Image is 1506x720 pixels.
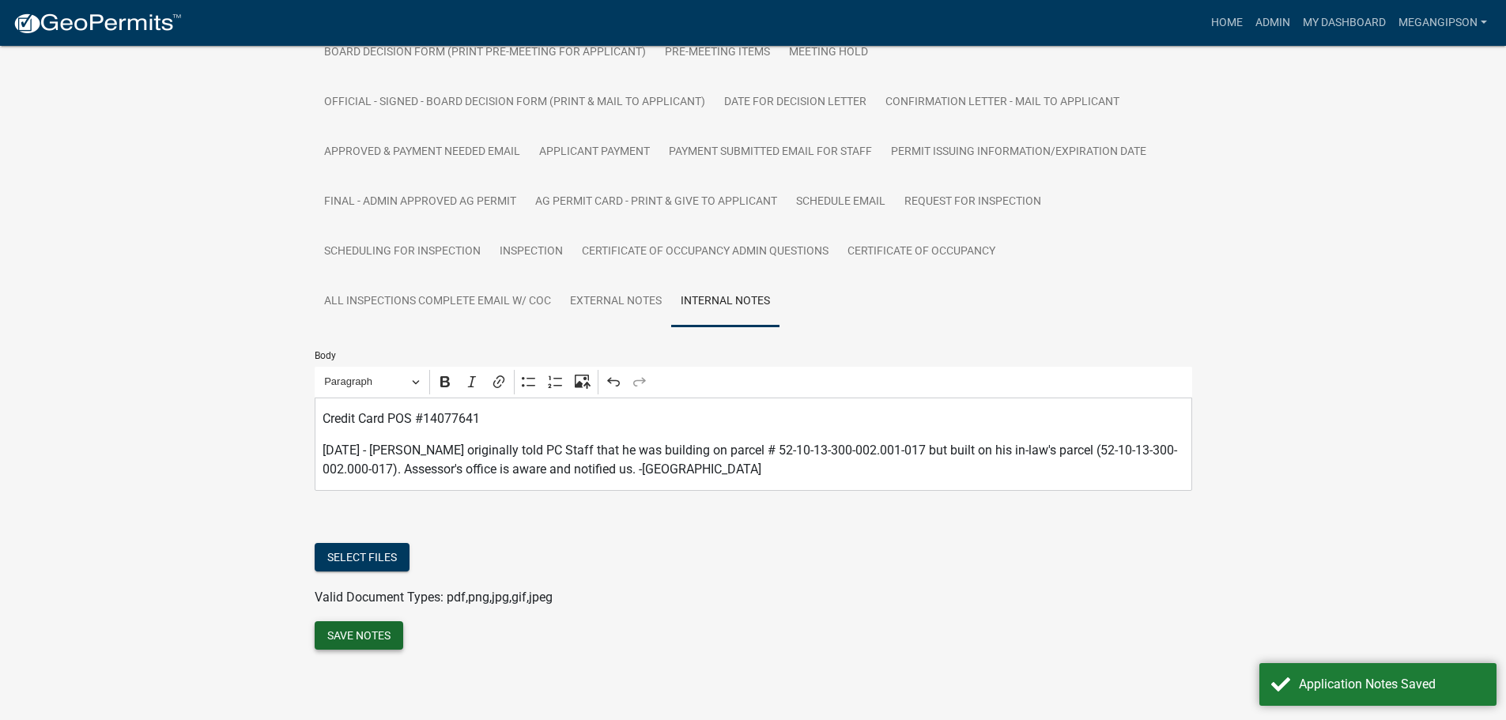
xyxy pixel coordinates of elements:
[323,441,1183,479] p: [DATE] - [PERSON_NAME] originally told PC Staff that he was building on parcel # 52-10-13-300-002...
[881,127,1156,178] a: Permit Issuing Information/Expiration Date
[315,351,336,360] label: Body
[530,127,659,178] a: Applicant Payment
[659,127,881,178] a: Payment Submitted Email for Staff
[324,372,406,391] span: Paragraph
[715,77,876,128] a: Date for Decision Letter
[315,621,403,650] button: Save Notes
[315,227,490,277] a: Scheduling for Inspection
[315,177,526,228] a: FINAL - Admin Approved Ag Permit
[317,370,426,394] button: Paragraph, Heading
[526,177,787,228] a: Ag Permit Card - PRINT & GIVE TO APPLICANT
[315,367,1192,397] div: Editor toolbar
[1299,675,1485,694] div: Application Notes Saved
[671,277,779,327] a: Internal Notes
[779,28,878,78] a: Meeting Hold
[323,409,1183,428] p: Credit Card POS #14077641
[561,277,671,327] a: External Notes
[838,227,1005,277] a: Certificate of Occupancy
[1249,8,1297,38] a: Admin
[315,398,1192,492] div: Editor editing area: main. Press Alt+0 for help.
[895,177,1051,228] a: Request for Inspection
[490,227,572,277] a: Inspection
[655,28,779,78] a: Pre-Meeting Items
[1205,8,1249,38] a: Home
[315,28,655,78] a: Board Decision Form (Print Pre-Meeting for Applicant)
[315,590,553,605] span: Valid Document Types: pdf,png,jpg,gif,jpeg
[315,77,715,128] a: Official - Signed - Board Decision Form (Print & Mail to Applicant)
[787,177,895,228] a: Schedule Email
[876,77,1129,128] a: Confirmation Letter - MAIL TO APPLICANT
[315,543,410,571] button: Select files
[1392,8,1493,38] a: megangipson
[315,277,561,327] a: All Inspections Complete Email W/ COC
[572,227,838,277] a: Certificate of Occupancy Admin Questions
[1297,8,1392,38] a: My Dashboard
[315,127,530,178] a: Approved & Payment Needed Email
